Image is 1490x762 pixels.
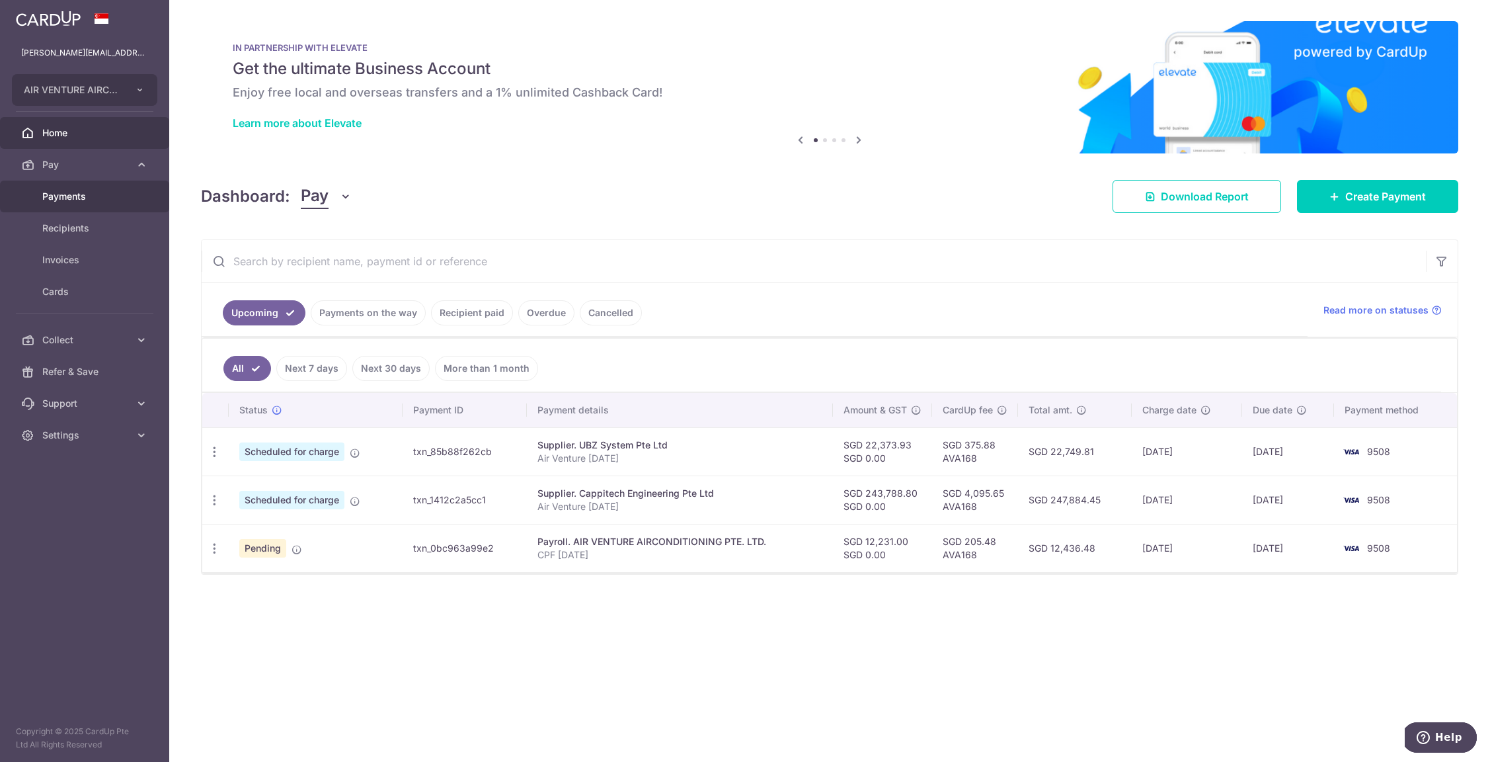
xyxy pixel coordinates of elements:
[537,548,822,562] p: CPF [DATE]
[311,300,426,325] a: Payments on the way
[403,524,527,572] td: txn_0bc963a99e2
[239,491,344,509] span: Scheduled for charge
[301,184,352,209] button: Pay
[537,439,822,452] div: Supplier. UBZ System Pte Ltd
[301,184,329,209] span: Pay
[932,524,1018,572] td: SGD 205.48 AVA168
[537,535,822,548] div: Payroll. AIR VENTURE AIRCONDITIONING PTE. LTD.
[223,300,305,325] a: Upcoming
[1132,427,1241,476] td: [DATE]
[233,42,1427,53] p: IN PARTNERSHIP WITH ELEVATE
[1029,403,1072,417] span: Total amt.
[833,427,932,476] td: SGD 22,373.93 SGD 0.00
[201,21,1458,153] img: Renovation banner
[932,427,1018,476] td: SGD 375.88 AVA168
[1132,476,1241,524] td: [DATE]
[1132,524,1241,572] td: [DATE]
[403,393,527,427] th: Payment ID
[1242,476,1334,524] td: [DATE]
[1334,393,1457,427] th: Payment method
[435,356,538,381] a: More than 1 month
[1338,540,1364,556] img: Bank Card
[1367,446,1390,457] span: 9508
[42,222,130,235] span: Recipients
[1367,542,1390,554] span: 9508
[527,393,832,427] th: Payment details
[30,9,58,21] span: Help
[233,85,1427,101] h6: Enjoy free local and overseas transfers and a 1% unlimited Cashback Card!
[202,240,1426,282] input: Search by recipient name, payment id or reference
[233,58,1427,79] h5: Get the ultimate Business Account
[1367,494,1390,505] span: 9508
[403,476,527,524] td: txn_1412c2a5cc1
[537,487,822,500] div: Supplier. Cappitech Engineering Pte Ltd
[1297,180,1458,213] a: Create Payment
[352,356,430,381] a: Next 30 days
[1323,304,1429,317] span: Read more on statuses
[239,539,286,558] span: Pending
[1161,189,1249,204] span: Download Report
[943,403,993,417] span: CardUp fee
[833,476,932,524] td: SGD 243,788.80 SGD 0.00
[537,500,822,513] p: Air Venture [DATE]
[42,253,130,267] span: Invoices
[431,300,513,325] a: Recipient paid
[1405,722,1477,755] iframe: Opens a widget where you can find more information
[1018,476,1132,524] td: SGD 247,884.45
[1338,444,1364,460] img: Bank Card
[1242,427,1334,476] td: [DATE]
[42,429,130,442] span: Settings
[537,452,822,465] p: Air Venture [DATE]
[1253,403,1292,417] span: Due date
[1242,524,1334,572] td: [DATE]
[932,476,1018,524] td: SGD 4,095.65 AVA168
[1018,524,1132,572] td: SGD 12,436.48
[833,524,932,572] td: SGD 12,231.00 SGD 0.00
[223,356,271,381] a: All
[42,397,130,410] span: Support
[1345,189,1426,204] span: Create Payment
[201,185,290,208] h4: Dashboard:
[42,285,130,298] span: Cards
[1323,304,1442,317] a: Read more on statuses
[42,190,130,203] span: Payments
[403,427,527,476] td: txn_85b88f262cb
[843,403,907,417] span: Amount & GST
[1338,492,1364,508] img: Bank Card
[21,46,148,60] p: [PERSON_NAME][EMAIL_ADDRESS][DOMAIN_NAME]
[233,116,362,130] a: Learn more about Elevate
[580,300,642,325] a: Cancelled
[1113,180,1281,213] a: Download Report
[12,74,157,106] button: AIR VENTURE AIRCONDITIONING PTE. LTD.
[1018,427,1132,476] td: SGD 22,749.81
[276,356,347,381] a: Next 7 days
[24,83,122,97] span: AIR VENTURE AIRCONDITIONING PTE. LTD.
[42,158,130,171] span: Pay
[42,365,130,378] span: Refer & Save
[42,126,130,140] span: Home
[239,403,268,417] span: Status
[16,11,81,26] img: CardUp
[239,443,344,461] span: Scheduled for charge
[42,333,130,347] span: Collect
[1142,403,1196,417] span: Charge date
[518,300,574,325] a: Overdue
